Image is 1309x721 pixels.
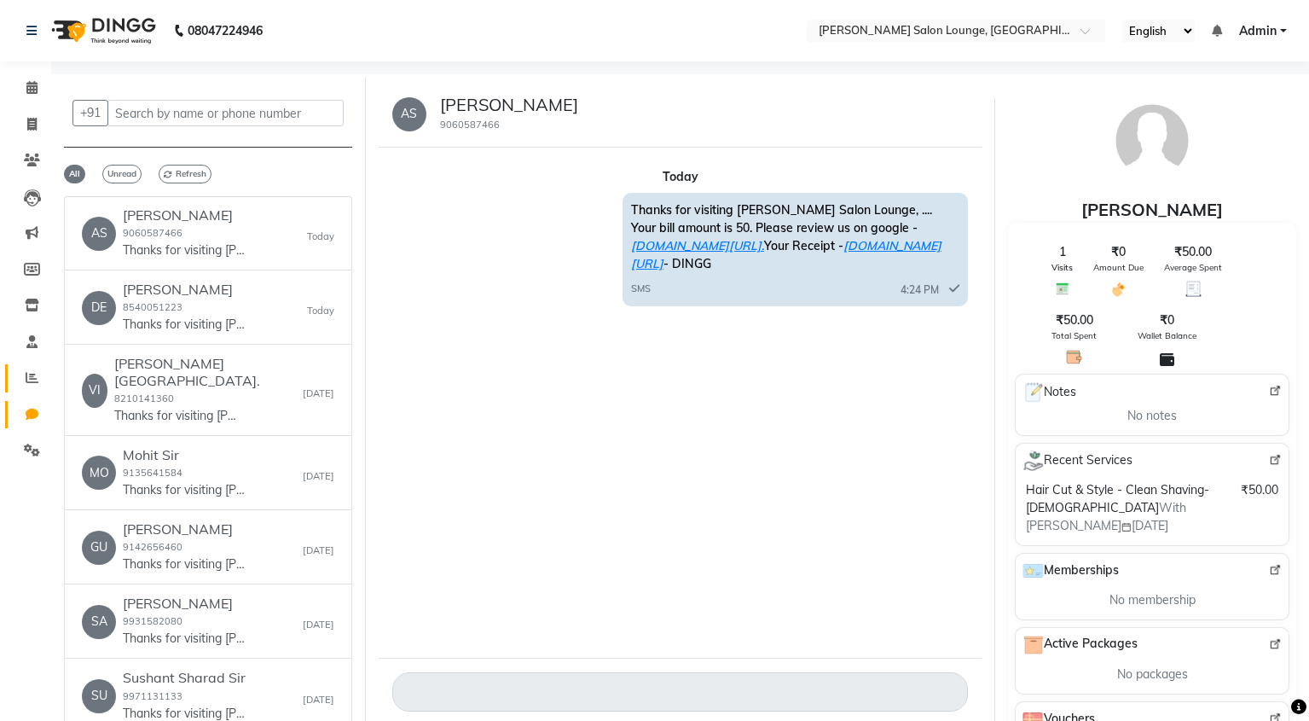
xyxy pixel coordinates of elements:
div: DE [82,291,116,325]
h6: [PERSON_NAME][GEOGRAPHIC_DATA]. [114,356,303,388]
small: 8210141360 [114,392,174,404]
span: 4:24 PM [901,282,939,298]
small: [DATE] [303,544,334,558]
img: avatar [1109,98,1195,183]
small: 9060587466 [440,119,500,131]
span: Hair Cut & Style - Clean Shaving-[DEMOGRAPHIC_DATA] [1026,482,1209,515]
small: [DATE] [303,387,334,401]
span: ₹0 [1160,311,1174,329]
span: Average Spent [1164,261,1222,274]
span: Wallet Balance [1138,329,1196,342]
button: +91 [72,100,108,126]
small: 9931582080 [123,615,182,627]
div: SA [82,605,116,639]
h6: [PERSON_NAME] [123,521,251,538]
input: Search by name or phone number [107,100,344,126]
div: SU [82,679,116,713]
img: logo [43,7,160,55]
span: Amount Due [1093,261,1144,274]
p: Thanks for visiting [PERSON_NAME] Salon Lounge, .... Your bill amount is 50. Please review us on ... [123,630,251,648]
h6: Mohit Sir [123,447,251,463]
h6: [PERSON_NAME] [123,282,251,298]
small: [DATE] [303,618,334,632]
h6: Sushant Sharad Sir [123,670,251,686]
small: 9971131133 [123,690,182,702]
span: No membership [1109,591,1196,609]
strong: Today [663,169,698,184]
div: GU [82,531,116,565]
h6: [PERSON_NAME] [123,207,251,224]
b: 08047224946 [188,7,263,55]
a: [DOMAIN_NAME][URL]. [631,238,764,253]
small: Today [307,230,334,244]
small: 9142656460 [123,541,182,553]
p: Thanks for visiting [PERSON_NAME] Salon Lounge, .... Your bill amount is 50. Please review us on ... [123,241,251,259]
span: SMS [631,282,651,296]
img: Amount Due Icon [1110,281,1127,298]
span: 1 [1059,243,1066,261]
small: [DATE] [303,469,334,484]
span: All [64,165,85,183]
img: Total Spent Icon [1066,349,1082,365]
span: Total Spent [1051,329,1097,342]
div: [PERSON_NAME] [1008,197,1296,223]
span: No packages [1117,666,1188,683]
span: ₹0 [1111,243,1126,261]
small: 9060587466 [123,227,182,239]
div: AS [392,97,426,131]
span: ₹50.00 [1056,311,1093,329]
a: [DOMAIN_NAME][URL] [631,238,941,271]
h6: [PERSON_NAME] [123,596,251,612]
p: Thanks for visiting [PERSON_NAME] Salon Lounge, .... Your bill amount is 575. Please review us on... [123,481,251,499]
small: 8540051223 [123,301,182,313]
span: Thanks for visiting [PERSON_NAME] Salon Lounge, .... Your bill amount is 50. Please review us on ... [631,202,941,271]
span: Refresh [159,165,211,183]
span: Notes [1022,381,1076,404]
span: Unread [102,165,142,183]
small: [DATE] [303,693,334,707]
h5: [PERSON_NAME] [440,95,578,115]
small: Today [307,304,334,318]
span: ₹50.00 [1174,243,1212,261]
span: Active Packages [1022,635,1138,655]
p: Thanks for visiting [PERSON_NAME] Salon Lounge, .... Your bill amount is 100. Please review us on... [123,316,251,334]
span: No notes [1127,407,1177,425]
small: 9135641584 [123,467,182,479]
p: Thanks for visiting [PERSON_NAME] Salon Lounge, .... Your bill amount is 575. Please review us on... [114,407,242,425]
span: Admin [1239,22,1277,40]
div: AS [82,217,116,251]
span: ₹50.00 [1241,481,1278,499]
div: VI [82,374,107,408]
span: Visits [1051,261,1073,274]
span: Recent Services [1022,451,1132,471]
img: Average Spent Icon [1185,281,1202,297]
span: Memberships [1022,561,1119,581]
div: MO [82,456,116,490]
p: Thanks for visiting [PERSON_NAME] Salon Lounge, .... Your bill amount is 100. Please review us on... [123,555,251,573]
